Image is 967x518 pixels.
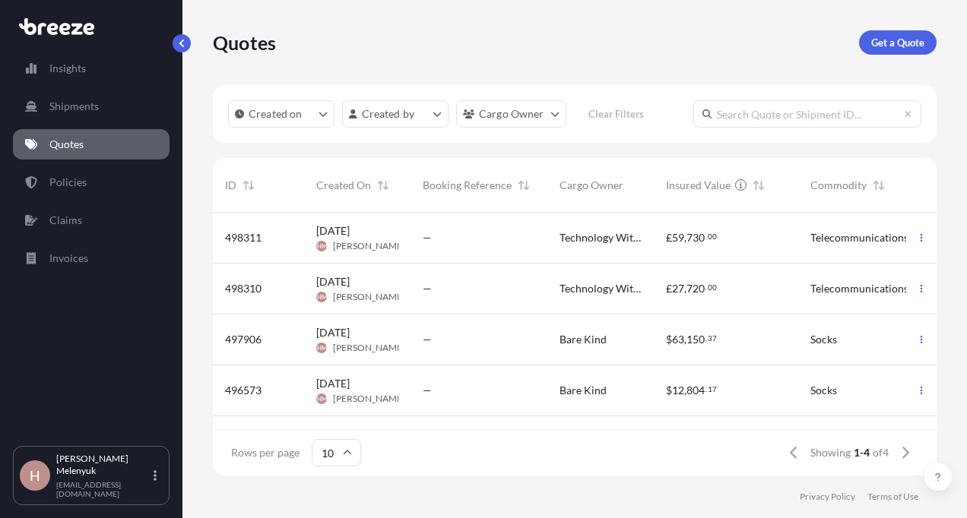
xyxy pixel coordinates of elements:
p: Created by [362,106,415,122]
span: Bare Kind [560,383,607,398]
span: $ [666,334,672,345]
button: Sort [750,176,768,194]
span: Created On [316,178,371,193]
button: createdBy Filter options [342,100,449,128]
span: [DATE] [316,223,350,238]
span: [PERSON_NAME] [333,342,405,354]
span: 17 [708,387,717,392]
span: HM [317,238,327,254]
span: 496573 [225,383,262,398]
p: Quotes [49,137,84,152]
span: 498310 [225,281,262,296]
span: — [423,230,432,245]
span: , [684,232,686,243]
button: Clear Filters [574,102,659,126]
span: 498311 [225,230,262,245]
span: of 4 [873,445,889,460]
span: 150 [686,334,705,345]
span: Cargo Owner [560,178,623,193]
p: Quotes [213,30,276,55]
span: , [684,385,686,396]
span: , [684,334,686,345]
span: Socks [810,383,837,398]
span: Telecommunications Equipment [810,230,938,245]
a: Invoices [13,243,170,273]
a: Policies [13,167,170,197]
p: Created on [249,106,303,122]
span: Telecommunications Equipment [810,281,938,296]
span: Technology Within [560,281,642,296]
span: 59 [672,232,684,243]
span: Insured Value [666,178,731,193]
p: Policies [49,175,87,190]
input: Search Quote or Shipment ID... [693,100,921,128]
span: 12 [672,385,684,396]
span: 63 [672,334,684,345]
span: Commodity [810,178,867,193]
p: Get a Quote [871,35,924,50]
p: Insights [49,61,86,76]
span: [DATE] [316,274,350,289]
a: Insights [13,53,170,84]
a: Get a Quote [859,30,937,55]
span: [DATE] [316,376,350,391]
button: Sort [870,176,888,194]
span: Technology Within [560,230,642,245]
span: . [705,285,707,290]
span: 27 [672,283,684,294]
span: . [705,336,707,341]
span: . [705,234,707,239]
span: 804 [686,385,705,396]
span: — [423,383,432,398]
span: [PERSON_NAME] [333,291,405,303]
span: Showing [810,445,851,460]
p: Invoices [49,251,88,266]
span: 497906 [225,332,262,347]
span: Bare Kind [560,332,607,347]
a: Shipments [13,91,170,122]
button: cargoOwner Filter options [456,100,566,128]
a: Privacy Policy [800,491,855,503]
button: createdOn Filter options [228,100,334,128]
span: — [423,281,432,296]
span: . [705,387,707,392]
span: HM [317,391,327,406]
span: [PERSON_NAME] [333,240,405,252]
span: ID [225,178,236,193]
p: Clear Filters [588,106,644,122]
span: $ [666,385,672,396]
span: [DATE] [316,325,350,340]
a: Claims [13,205,170,235]
span: 730 [686,232,705,243]
span: Socks [810,332,837,347]
span: HM [317,289,327,305]
button: Sort [239,176,258,194]
span: 720 [686,283,705,294]
span: 1-4 [854,445,870,460]
span: 00 [708,285,717,290]
p: [EMAIL_ADDRESS][DOMAIN_NAME] [56,480,151,498]
span: H [30,468,40,483]
a: Quotes [13,129,170,160]
span: Rows per page [231,445,300,460]
span: 37 [708,336,717,341]
a: Terms of Use [867,491,918,503]
span: [PERSON_NAME] [333,393,405,405]
span: , [684,283,686,294]
button: Sort [515,176,533,194]
p: Shipments [49,99,99,114]
span: £ [666,283,672,294]
span: 00 [708,234,717,239]
span: £ [666,232,672,243]
span: — [423,332,432,347]
p: Cargo Owner [479,106,544,122]
p: Claims [49,213,82,228]
button: Sort [374,176,392,194]
span: HM [317,340,327,355]
span: Booking Reference [423,178,512,193]
p: [PERSON_NAME] Melenyuk [56,453,151,477]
